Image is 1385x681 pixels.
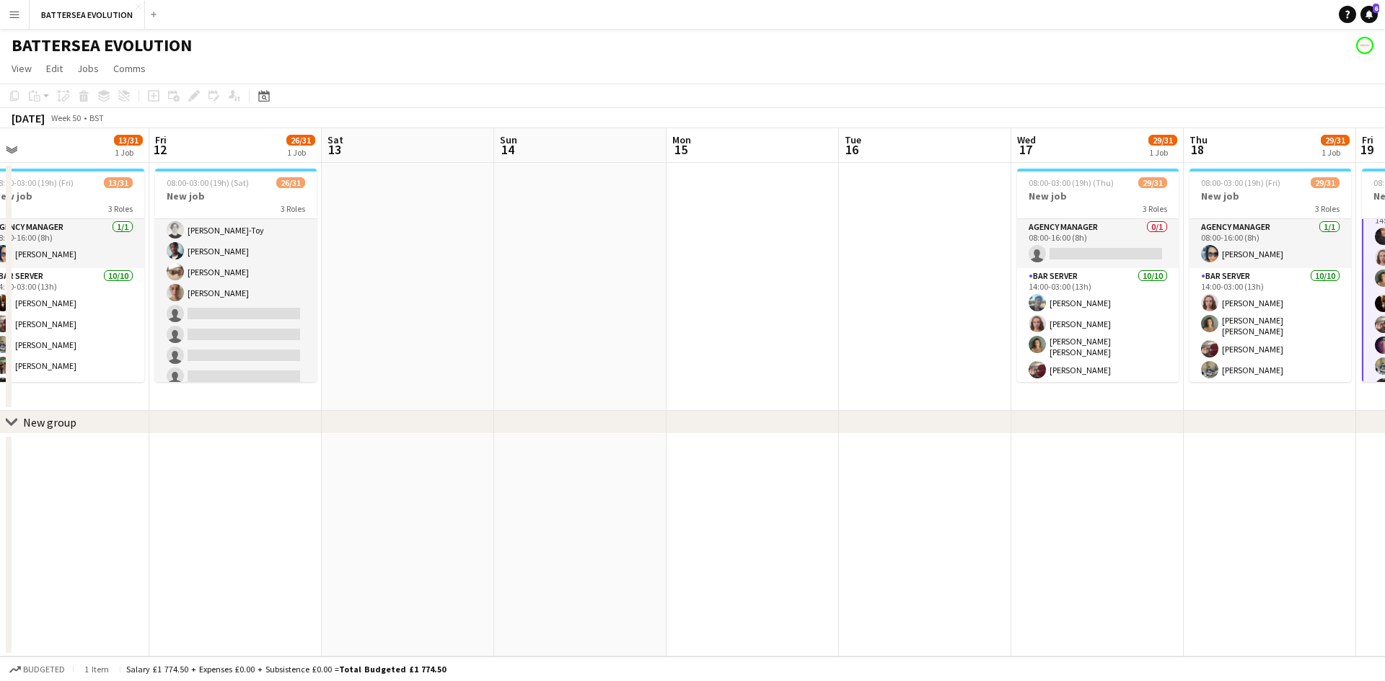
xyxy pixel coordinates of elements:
button: BATTERSEA EVOLUTION [30,1,145,29]
app-user-avatar: Faye Hall [1356,37,1373,54]
span: View [12,62,32,75]
div: Salary £1 774.50 + Expenses £0.00 + Subsistence £0.00 = [126,664,446,675]
span: Comms [113,62,146,75]
a: Jobs [71,59,105,78]
span: 6 [1373,4,1379,13]
div: BST [89,112,104,123]
span: Budgeted [23,664,65,675]
a: 6 [1360,6,1378,23]
a: Comms [107,59,151,78]
span: Week 50 [48,112,84,123]
span: Total Budgeted £1 774.50 [339,664,446,675]
button: Budgeted [7,662,67,677]
span: 1 item [79,664,114,675]
h1: BATTERSEA EVOLUTION [12,35,192,56]
span: Jobs [77,62,99,75]
div: [DATE] [12,111,45,125]
a: View [6,59,38,78]
div: New group [23,415,76,429]
span: Edit [46,62,63,75]
a: Edit [40,59,69,78]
